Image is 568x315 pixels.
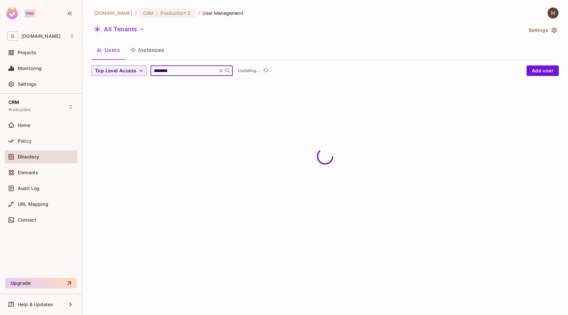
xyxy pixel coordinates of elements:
[238,68,260,73] p: Updating...
[6,7,18,19] img: SReyMgAAAABJRU5ErkJggg==
[91,65,147,76] button: Top Level Access
[18,82,36,87] span: Settings
[18,202,48,207] span: URL Mapping
[18,154,39,159] span: Directory
[91,24,147,35] button: All Tenants
[526,25,559,36] button: Settings
[18,138,32,144] span: Policy
[18,217,36,223] span: Connect
[156,11,158,16] span: :
[18,50,36,55] span: Projects
[135,10,137,16] li: /
[18,66,42,71] span: Monitoring
[548,8,558,18] img: Himanshu Gupta
[125,42,170,58] button: Instances
[7,31,18,41] span: G
[95,67,136,75] span: Top Level Access
[18,302,53,307] span: Help & Updates
[198,10,200,16] li: /
[25,10,35,17] div: Pro
[260,67,270,75] span: Click to refresh data
[18,170,38,175] span: Elements
[160,10,186,16] span: Production
[9,100,19,105] span: CRM
[143,10,154,16] span: CRM
[18,186,39,191] span: Audit Log
[202,10,244,16] span: User Management
[94,10,132,16] span: the active workspace
[91,42,125,58] button: Users
[263,67,269,74] span: refresh
[527,65,559,76] button: Add user
[18,123,31,128] span: Home
[9,107,31,112] span: Production
[262,67,270,75] button: refresh
[21,34,60,39] span: Workspace: gameskraft.com
[5,278,77,288] button: Upgrade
